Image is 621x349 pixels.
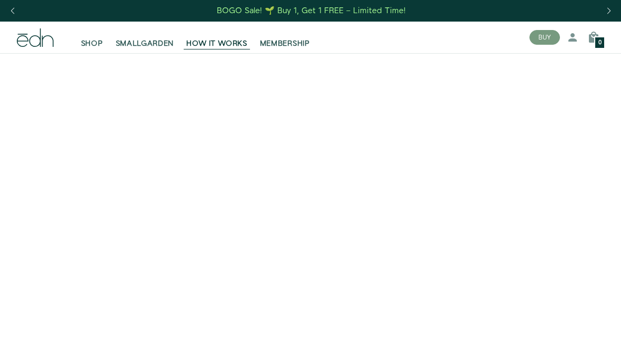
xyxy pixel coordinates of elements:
a: SMALLGARDEN [109,26,181,49]
a: BOGO Sale! 🌱 Buy 1, Get 1 FREE – Limited Time! [216,3,407,19]
span: SMALLGARDEN [116,38,174,49]
button: BUY [529,30,560,45]
a: HOW IT WORKS [180,26,253,49]
span: 0 [598,40,602,46]
span: MEMBERSHIP [260,38,310,49]
div: BOGO Sale! 🌱 Buy 1, Get 1 FREE – Limited Time! [217,5,406,16]
span: SHOP [81,38,103,49]
a: MEMBERSHIP [254,26,316,49]
span: HOW IT WORKS [186,38,247,49]
a: SHOP [75,26,109,49]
